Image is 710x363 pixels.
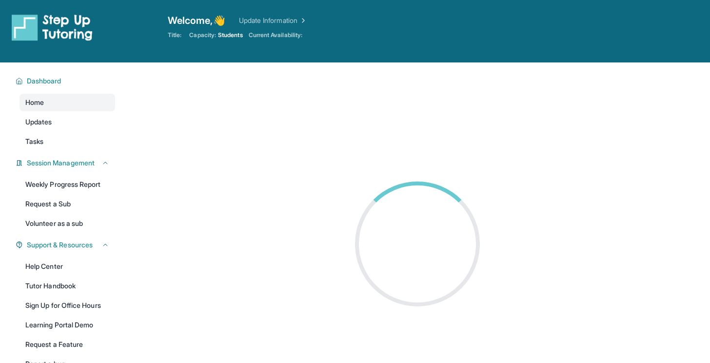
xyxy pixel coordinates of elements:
[168,14,225,27] span: Welcome, 👋
[23,158,109,168] button: Session Management
[25,137,43,146] span: Tasks
[20,215,115,232] a: Volunteer as a sub
[23,76,109,86] button: Dashboard
[218,31,243,39] span: Students
[12,14,93,41] img: logo
[239,16,307,25] a: Update Information
[20,297,115,314] a: Sign Up for Office Hours
[25,117,52,127] span: Updates
[168,31,181,39] span: Title:
[20,113,115,131] a: Updates
[297,16,307,25] img: Chevron Right
[20,277,115,295] a: Tutor Handbook
[249,31,302,39] span: Current Availability:
[20,94,115,111] a: Home
[20,258,115,275] a: Help Center
[20,176,115,193] a: Weekly Progress Report
[20,316,115,334] a: Learning Portal Demo
[20,336,115,353] a: Request a Feature
[189,31,216,39] span: Capacity:
[20,195,115,213] a: Request a Sub
[27,240,93,250] span: Support & Resources
[23,240,109,250] button: Support & Resources
[25,98,44,107] span: Home
[27,158,95,168] span: Session Management
[27,76,61,86] span: Dashboard
[20,133,115,150] a: Tasks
